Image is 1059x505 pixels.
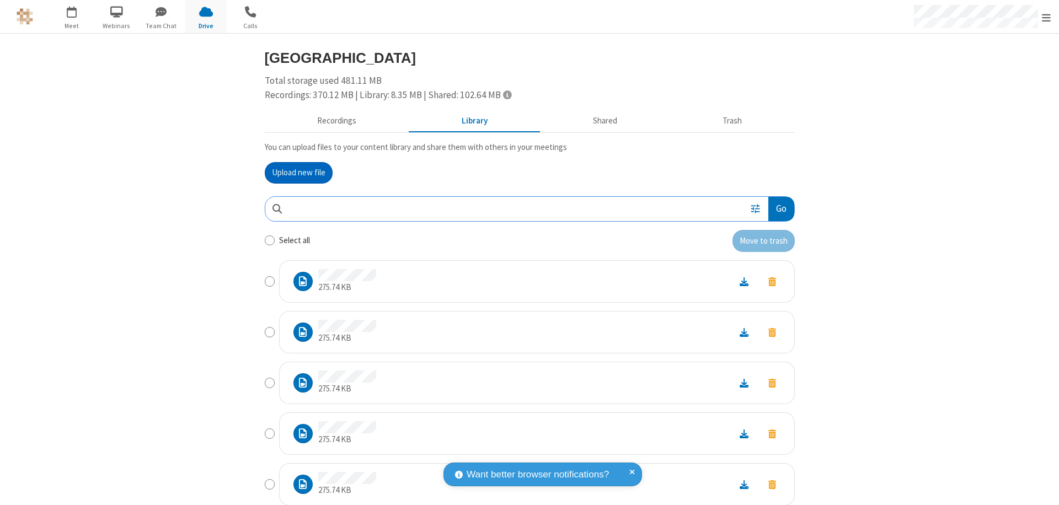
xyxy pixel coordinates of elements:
[265,162,333,184] button: Upload new file
[758,274,786,289] button: Move to trash
[318,332,376,345] p: 275.74 KB
[265,141,795,154] p: You can upload files to your content library and share them with others in your meetings
[265,88,795,103] div: Recordings: 370.12 MB | Library: 8.35 MB | Shared: 102.64 MB
[279,234,310,247] label: Select all
[503,90,511,99] span: Totals displayed include files that have been moved to the trash.
[730,427,758,440] a: Download file
[17,8,33,25] img: QA Selenium DO NOT DELETE OR CHANGE
[541,111,670,132] button: Shared during meetings
[1031,476,1051,497] iframe: Chat
[732,230,795,252] button: Move to trash
[670,111,795,132] button: Trash
[265,74,795,102] div: Total storage used 481.11 MB
[758,325,786,340] button: Move to trash
[230,21,271,31] span: Calls
[96,21,137,31] span: Webinars
[730,326,758,339] a: Download file
[318,484,376,497] p: 275.74 KB
[318,433,376,446] p: 275.74 KB
[730,478,758,491] a: Download file
[409,111,541,132] button: Content library
[730,377,758,389] a: Download file
[185,21,227,31] span: Drive
[318,281,376,294] p: 275.74 KB
[758,375,786,390] button: Move to trash
[141,21,182,31] span: Team Chat
[730,275,758,288] a: Download file
[758,426,786,441] button: Move to trash
[768,197,794,222] button: Go
[265,111,409,132] button: Recorded meetings
[51,21,93,31] span: Meet
[467,468,609,482] span: Want better browser notifications?
[318,383,376,395] p: 275.74 KB
[758,477,786,492] button: Move to trash
[265,50,795,66] h3: [GEOGRAPHIC_DATA]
